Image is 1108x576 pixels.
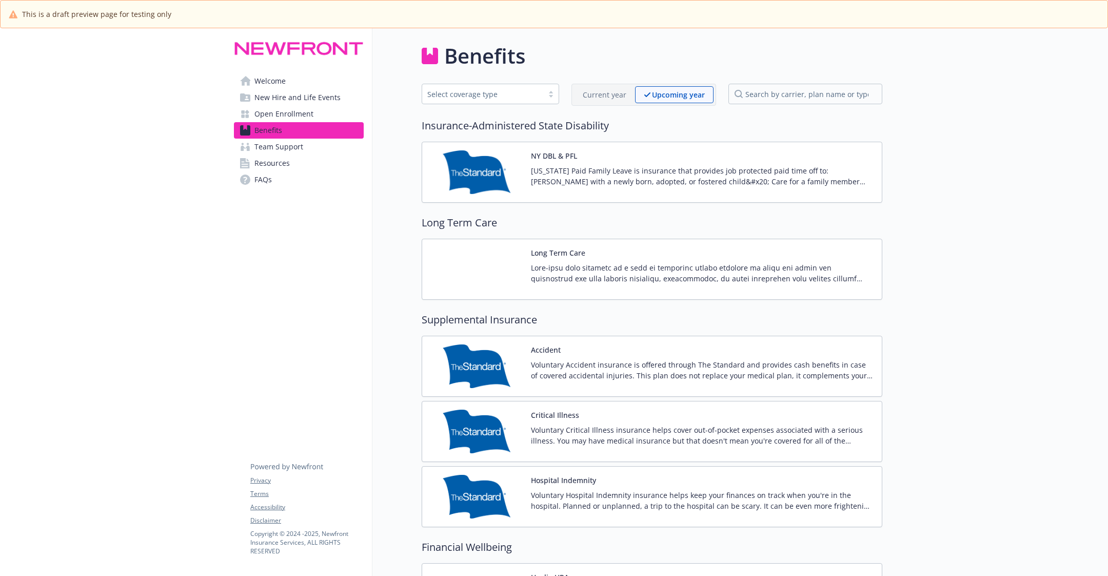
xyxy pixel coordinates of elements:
p: Voluntary Accident insurance is offered through The Standard and provides cash benefits in case o... [531,359,874,381]
a: Benefits [234,122,364,139]
p: Voluntary Hospital Indemnity insurance helps keep your finances on track when you're in the hospi... [531,490,874,511]
span: Open Enrollment [254,106,313,122]
span: Team Support [254,139,303,155]
input: search by carrier, plan name or type [728,84,882,104]
a: Privacy [250,476,363,485]
p: Lore-ipsu dolo sitametc ad e sedd ei temporinc utlabo etdolore ma aliqu eni admin ven quisnostrud... [531,262,874,284]
button: NY DBL & PFL [531,150,577,161]
img: Standard Insurance Company carrier logo [430,410,523,453]
a: Welcome [234,73,364,89]
span: Welcome [254,73,286,89]
button: Long Term Care [531,247,585,258]
a: Resources [234,155,364,171]
span: FAQs [254,171,272,188]
p: Copyright © 2024 - 2025 , Newfront Insurance Services, ALL RIGHTS RESERVED [250,529,363,555]
span: Benefits [254,122,282,139]
a: Terms [250,489,363,498]
a: Disclaimer [250,516,363,525]
h2: Insurance-Administered State Disability [422,118,882,133]
img: UNUM carrier logo [430,247,523,291]
a: Team Support [234,139,364,155]
a: New Hire and Life Events [234,89,364,106]
h2: Long Term Care [422,215,882,231]
p: [US_STATE] Paid Family Leave is insurance that provides job protected paid time off to: [PERSON_N... [531,165,874,187]
a: Open Enrollment [234,106,364,122]
button: Hospital Indemnity [531,475,596,486]
a: Accessibility [250,503,363,512]
span: This is a draft preview page for testing only [22,9,171,20]
img: Standard Insurance Company carrier logo [430,150,523,194]
a: FAQs [234,171,364,188]
h1: Benefits [444,41,525,71]
img: Standard Insurance Company carrier logo [430,344,523,388]
img: Standard Insurance Company carrier logo [430,475,523,519]
p: Voluntary Critical Illness insurance helps cover out-of-pocket expenses associated with a serious... [531,425,874,446]
button: Critical Illness [531,410,579,420]
p: Current year [583,89,626,100]
span: New Hire and Life Events [254,89,341,106]
h2: Supplemental Insurance [422,312,882,328]
button: Accident [531,344,561,355]
h2: Financial Wellbeing [422,540,882,555]
span: Resources [254,155,290,171]
div: Select coverage type [427,89,538,100]
p: Upcoming year [652,89,705,100]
